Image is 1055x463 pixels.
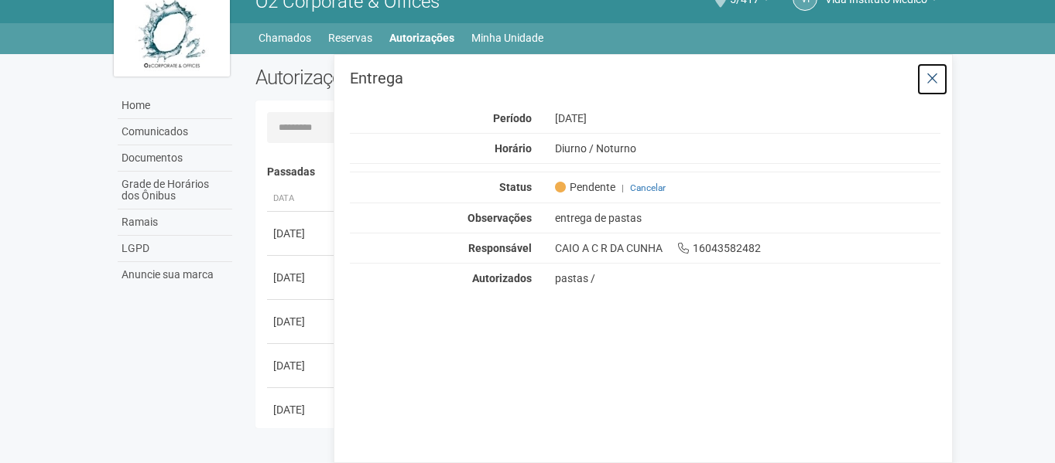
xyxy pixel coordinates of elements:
a: Grade de Horários dos Ônibus [118,172,232,209]
a: Cancelar [630,182,666,193]
a: LGPD [118,236,232,262]
div: Diurno / Noturno [543,141,953,155]
div: [DATE] [273,226,331,241]
span: | [622,182,624,193]
strong: Status [499,181,532,193]
strong: Autorizados [472,272,532,284]
strong: Período [493,112,532,124]
a: Anuncie sua marca [118,262,232,288]
th: Data [267,186,337,212]
strong: Responsável [468,242,532,254]
strong: Horário [495,142,532,155]
h2: Autorizações [255,66,587,89]
h3: Entrega [350,70,940,86]
a: Home [118,93,232,119]
a: Documentos [118,145,232,172]
div: [DATE] [273,270,331,285]
a: Autorizações [389,27,454,49]
div: [DATE] [543,111,953,125]
div: pastas / [555,271,941,285]
a: Chamados [259,27,311,49]
div: CAIO A C R DA CUNHA 16043582482 [543,241,953,255]
span: Pendente [555,180,615,194]
strong: Observações [468,212,532,224]
h4: Passadas [267,166,930,178]
div: [DATE] [273,402,331,417]
div: [DATE] [273,314,331,329]
a: Minha Unidade [471,27,543,49]
a: Reservas [328,27,372,49]
a: Ramais [118,209,232,236]
a: Comunicados [118,119,232,145]
div: [DATE] [273,358,331,373]
div: entrega de pastas [543,211,953,225]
